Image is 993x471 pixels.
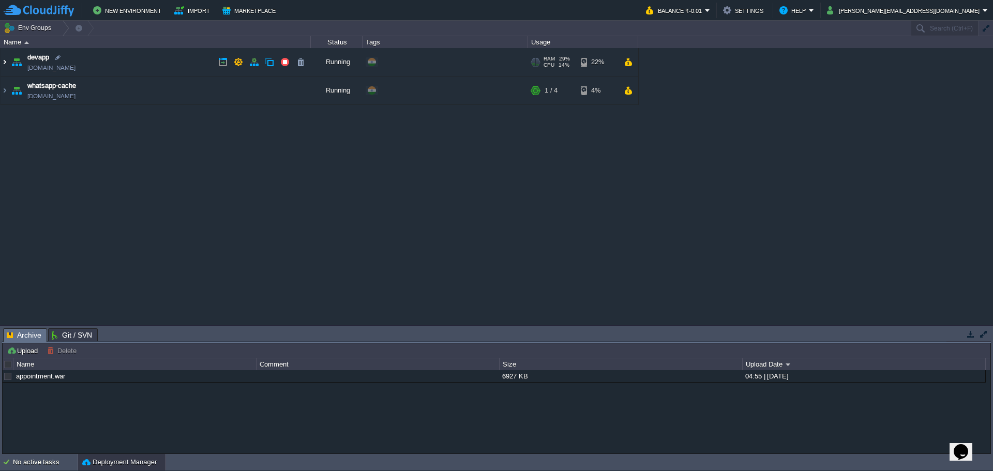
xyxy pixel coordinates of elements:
[27,63,76,73] a: [DOMAIN_NAME]
[529,36,638,48] div: Usage
[82,457,157,467] button: Deployment Manager
[16,372,65,380] a: appointment.war
[544,62,554,68] span: CPU
[743,370,985,382] div: 04:55 | [DATE]
[311,77,363,104] div: Running
[222,4,279,17] button: Marketplace
[9,77,24,104] img: AMDAwAAAACH5BAEAAAAALAAAAAABAAEAAAICRAEAOw==
[27,91,76,101] span: [DOMAIN_NAME]
[363,36,528,48] div: Tags
[4,21,55,35] button: Env Groups
[1,48,9,76] img: AMDAwAAAACH5BAEAAAAALAAAAAABAAEAAAICRAEAOw==
[581,77,614,104] div: 4%
[581,48,614,76] div: 22%
[545,77,558,104] div: 1 / 4
[723,4,766,17] button: Settings
[4,4,74,17] img: CloudJiffy
[257,358,499,370] div: Comment
[827,4,983,17] button: [PERSON_NAME][EMAIL_ADDRESS][DOMAIN_NAME]
[13,454,78,470] div: No active tasks
[500,358,742,370] div: Size
[646,4,705,17] button: Balance ₹-0.01
[311,48,363,76] div: Running
[7,346,41,355] button: Upload
[174,4,213,17] button: Import
[93,4,164,17] button: New Environment
[7,329,41,342] span: Archive
[1,77,9,104] img: AMDAwAAAACH5BAEAAAAALAAAAAABAAEAAAICRAEAOw==
[500,370,742,382] div: 6927 KB
[743,358,985,370] div: Upload Date
[9,48,24,76] img: AMDAwAAAACH5BAEAAAAALAAAAAABAAEAAAICRAEAOw==
[47,346,80,355] button: Delete
[52,329,92,341] span: Git / SVN
[311,36,362,48] div: Status
[950,430,983,461] iframe: chat widget
[24,41,29,44] img: AMDAwAAAACH5BAEAAAAALAAAAAABAAEAAAICRAEAOw==
[544,56,555,62] span: RAM
[559,62,569,68] span: 14%
[1,36,310,48] div: Name
[27,52,49,63] a: devapp
[14,358,256,370] div: Name
[779,4,809,17] button: Help
[27,81,76,91] a: whatsapp-cache
[559,56,570,62] span: 29%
